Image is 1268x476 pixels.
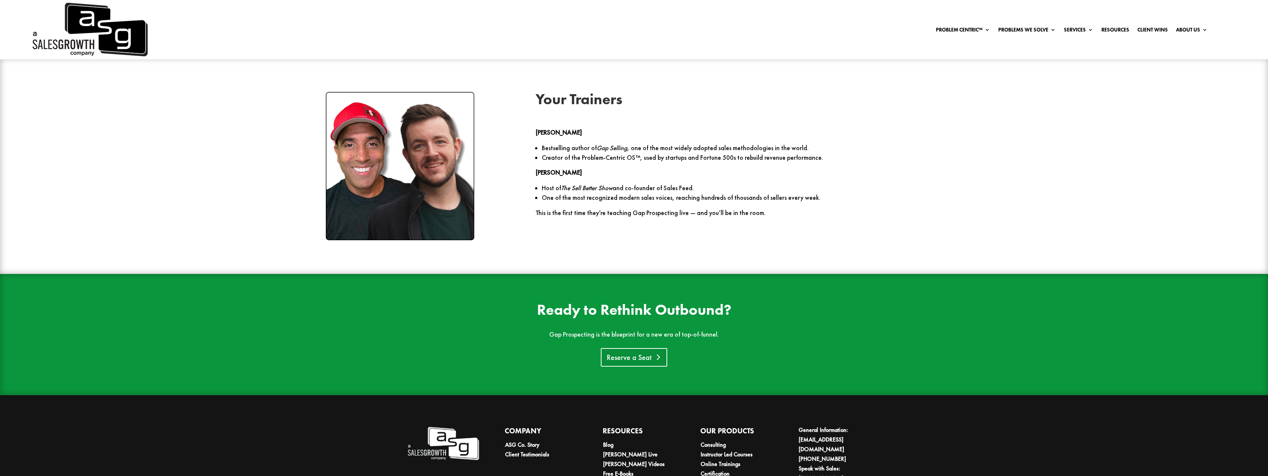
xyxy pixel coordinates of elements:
a: [PERSON_NAME] Live [603,450,658,458]
a: Problems We Solve [998,27,1056,35]
strong: [PERSON_NAME] [535,128,582,136]
a: Services [1064,27,1093,35]
p: Bestselling author of , one of the most widely adopted sales methodologies in the world. [542,143,966,153]
a: [EMAIL_ADDRESS][DOMAIN_NAME] [799,436,844,453]
h2: Ready to Rethink Outbound? [458,303,811,321]
p: Host of and co-founder of Sales Feed. [542,183,966,193]
em: Gap Selling [597,144,627,152]
img: Keenan Will 4 [326,92,474,240]
em: The Sell Better Show [561,184,613,192]
a: Consulting [701,441,726,449]
strong: [PERSON_NAME] [535,168,582,176]
a: Client Wins [1137,27,1168,35]
p: Creator of the Problem-Centric OS™, used by startups and Fortune 500s to rebuild revenue performa... [542,153,966,162]
p: Gap Prospecting is the blueprint for a new era of top-of-funnel. [458,331,811,338]
a: Problem Centric™ [936,27,990,35]
h2: Your Trainers [535,92,967,110]
a: Resources [1101,27,1129,35]
a: [PERSON_NAME] Videos [603,460,665,468]
h4: Our Products [700,425,773,440]
img: A Sales Growth Company [407,425,479,462]
a: ASG Co. Story [505,441,540,449]
a: Online Trainings [701,460,740,468]
a: Blog [603,441,613,449]
a: [PHONE_NUMBER] [799,455,846,463]
p: One of the most recognized modern sales voices, reaching hundreds of thousands of sellers every w... [542,193,966,202]
a: Reserve a Seat [601,348,667,367]
p: This is the first time they’re teaching Gap Prospecting live — and you’ll be in the room. [535,209,967,217]
h4: Resources [603,425,675,440]
h4: Company [505,425,577,440]
li: General Information: [799,425,871,454]
a: Client Testimonials [505,450,549,458]
a: About Us [1176,27,1208,35]
a: Instructor Led Courses [701,450,753,458]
